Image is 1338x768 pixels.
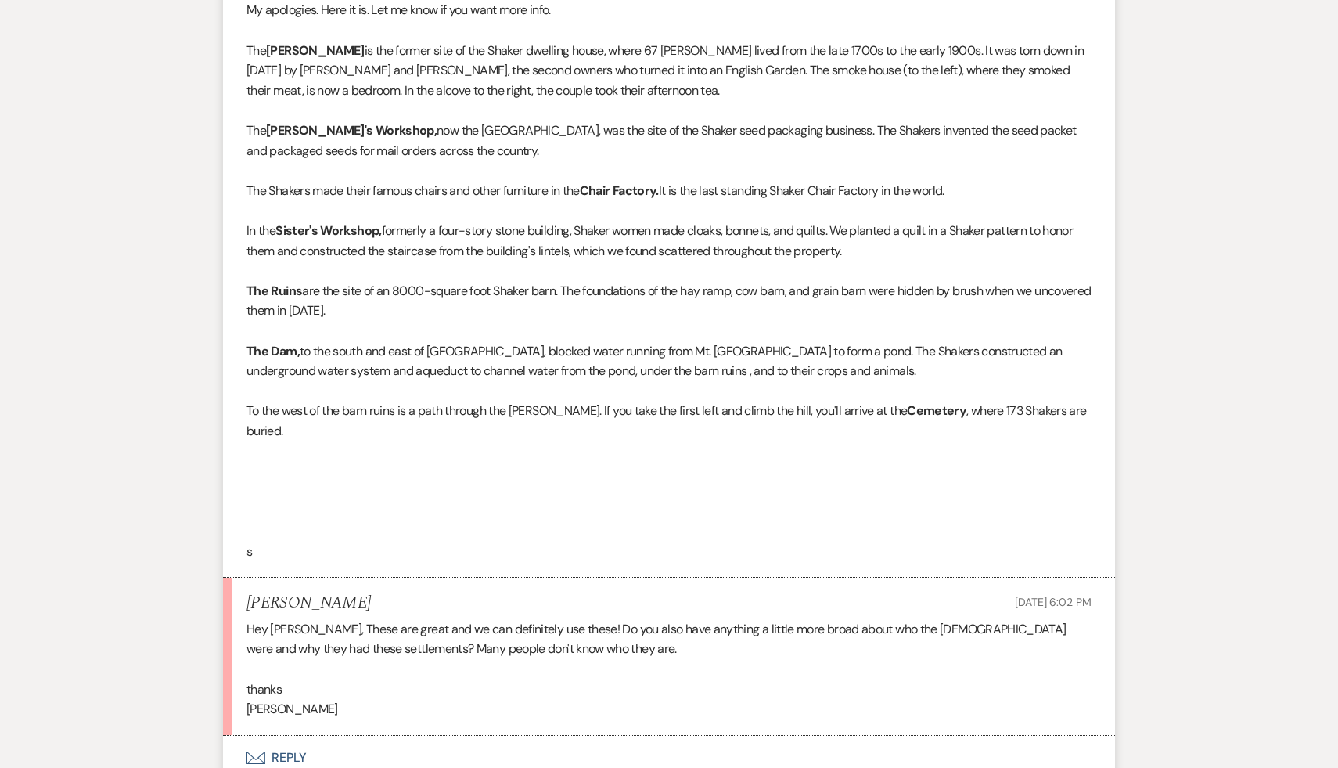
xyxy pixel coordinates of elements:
[246,121,1092,160] p: The now the [GEOGRAPHIC_DATA], was the site of the Shaker seed packaging business. The Shakers in...
[246,619,1092,659] p: Hey [PERSON_NAME], These are great and we can definitely use these! Do you also have anything a l...
[246,281,1092,321] p: are the site of an 8000-square foot Shaker barn. The foundations of the hay ramp, cow barn, and g...
[275,222,381,239] strong: Sister's Workshop,
[246,401,1092,441] p: To the west of the barn ruins is a path through the [PERSON_NAME]. If you take the first left and...
[580,182,659,199] strong: Chair Factory.
[246,593,371,613] h5: [PERSON_NAME]
[246,343,300,359] strong: The Dam,
[1015,595,1092,609] span: [DATE] 6:02 PM
[246,221,1092,261] p: In the formerly a four-story stone building, Shaker women made cloaks, bonnets, and quilts. We pl...
[246,41,1092,101] p: The is the former site of the Shaker dwelling house, where 67 [PERSON_NAME] lived from the late 1...
[246,283,302,299] strong: The Ruins
[266,42,365,59] strong: [PERSON_NAME]
[907,402,966,419] strong: Cemetery
[246,181,1092,201] p: The Shakers made their famous chairs and other furniture in the It is the last standing Shaker Ch...
[246,699,1092,719] p: [PERSON_NAME]
[246,341,1092,381] p: to the south and east of [GEOGRAPHIC_DATA], blocked water running from Mt. [GEOGRAPHIC_DATA] to f...
[266,122,437,139] strong: [PERSON_NAME]'s Workshop,
[246,680,1092,700] p: thanks
[246,542,1092,562] p: s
